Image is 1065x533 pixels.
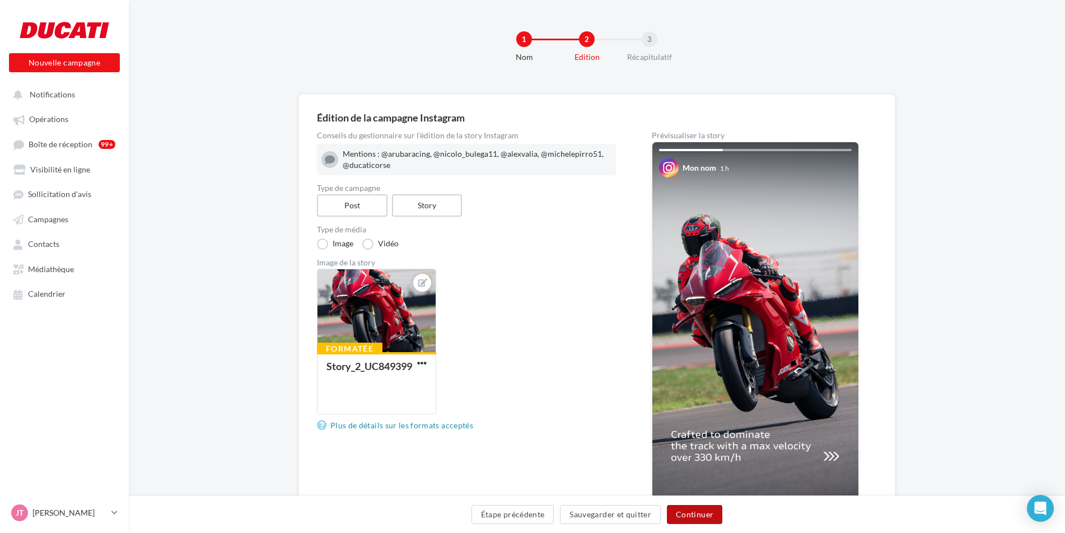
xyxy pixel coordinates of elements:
div: Conseils du gestionnaire sur l'édition de la story Instagram [317,132,616,139]
div: 2 [579,31,595,47]
div: Récapitulatif [614,52,685,63]
a: Sollicitation d'avis [7,184,122,204]
span: Médiathèque [28,264,74,274]
div: Edition [551,52,623,63]
a: Plus de détails sur les formats acceptés [317,419,478,432]
button: Sauvegarder et quitter [560,505,661,524]
span: Campagnes [28,214,68,224]
img: Your Instagram story preview [652,142,858,508]
div: Formatée [317,343,382,355]
label: Story [392,194,463,217]
a: Opérations [7,109,122,129]
div: Prévisualiser la story [652,132,859,139]
div: Édition de la campagne Instagram [317,113,877,123]
a: Campagnes [7,209,122,229]
div: 1 h [720,163,729,173]
span: Notifications [30,90,75,99]
p: [PERSON_NAME] [32,507,107,518]
div: Nom [488,52,560,63]
button: Nouvelle campagne [9,53,120,72]
a: Contacts [7,233,122,254]
span: JT [16,507,24,518]
div: 3 [642,31,657,47]
span: Boîte de réception [29,139,92,149]
label: Vidéo [362,239,399,250]
button: Notifications [7,84,118,104]
div: 99+ [99,140,115,149]
span: Calendrier [28,289,66,299]
span: Visibilité en ligne [30,165,90,174]
div: Story_2_UC849399 [326,360,412,372]
a: JT [PERSON_NAME] [9,502,120,523]
a: Visibilité en ligne [7,159,122,179]
button: Étape précédente [471,505,554,524]
label: Image [317,239,353,250]
div: Image de la story [317,259,616,266]
div: Mon nom [683,162,716,174]
span: Sollicitation d'avis [28,190,91,199]
label: Type de campagne [317,184,616,192]
span: Contacts [28,240,59,249]
div: Mentions : @arubaracing, @nicolo_bulega11, @alexvalia, @michelepirro51, @ducaticorse [343,148,611,171]
label: Post [317,194,387,217]
a: Calendrier [7,283,122,303]
a: Médiathèque [7,259,122,279]
div: Open Intercom Messenger [1027,495,1054,522]
span: Opérations [29,115,68,124]
button: Continuer [667,505,722,524]
label: Type de média [317,226,616,233]
a: Boîte de réception99+ [7,134,122,155]
div: 1 [516,31,532,47]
